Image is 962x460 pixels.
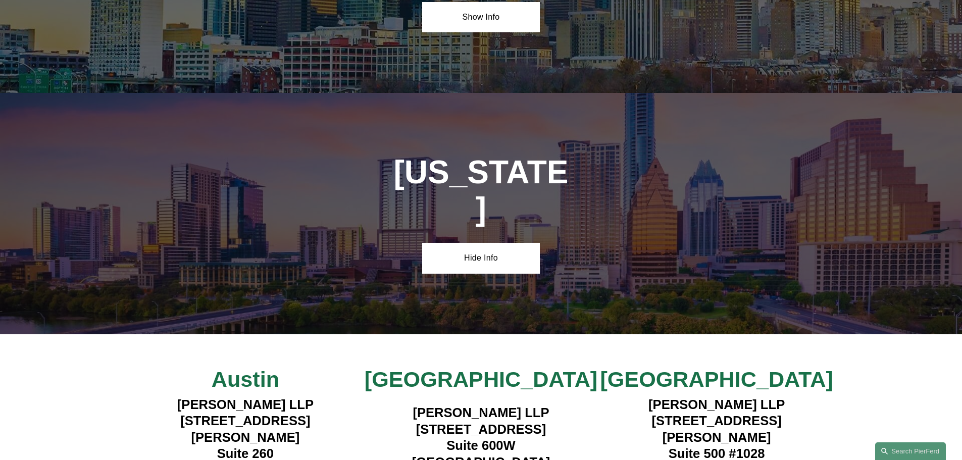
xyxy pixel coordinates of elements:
[875,442,946,460] a: Search this site
[393,154,570,228] h1: [US_STATE]
[365,367,597,391] span: [GEOGRAPHIC_DATA]
[212,367,279,391] span: Austin
[600,367,833,391] span: [GEOGRAPHIC_DATA]
[422,243,540,273] a: Hide Info
[422,2,540,32] a: Show Info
